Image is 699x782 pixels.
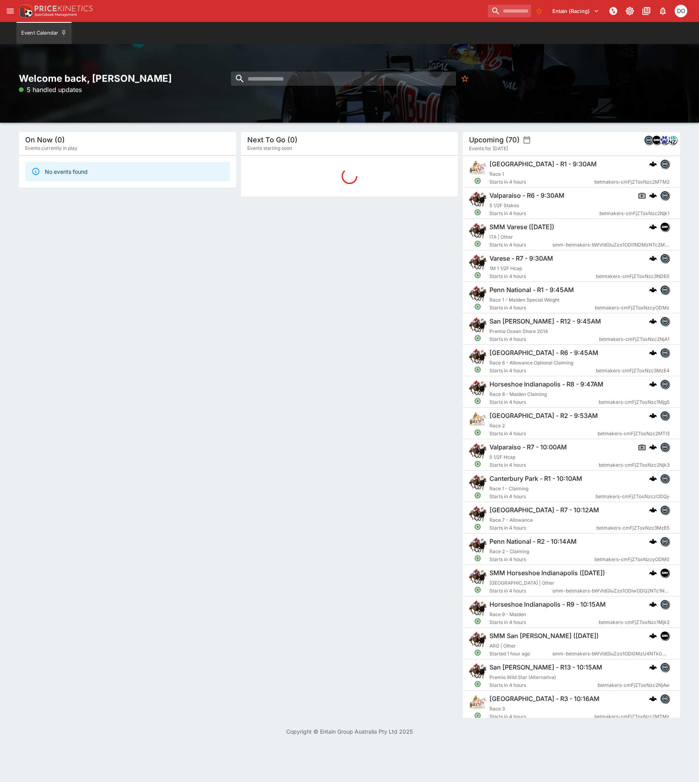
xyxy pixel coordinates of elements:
[489,706,505,712] span: Race 3
[649,569,657,577] div: cerberus
[649,600,657,608] img: logo-cerberus.svg
[19,85,82,94] p: 5 handled updates
[660,663,669,672] img: betmakers.png
[660,379,670,389] div: betmakers
[660,569,669,577] img: samemeetingmulti.png
[489,254,553,263] h6: Varese - R7 - 9:30AM
[553,241,670,249] span: smm-betmakers-bWVldGluZzo1ODI1NDMzNTc2MTY1ODY4ODU
[660,537,669,546] img: betmakers.png
[489,517,533,523] span: Race 7 - Allowance
[489,317,601,326] h6: San [PERSON_NAME] - R12 - 9:45AM
[17,3,33,19] img: PriceKinetics Logo
[660,506,669,514] img: betmakers.png
[656,4,670,18] button: Notifications
[660,411,670,420] div: betmakers
[489,328,548,334] span: Premio Ocean Shore 2014
[489,618,599,626] span: Starts in 4 hours
[606,4,620,18] button: NOT Connected to PK
[489,548,529,554] span: Race 2 - Claiming
[649,191,657,199] div: cerberus
[475,712,482,719] svg: Open
[660,348,669,357] img: betmakers.png
[649,160,657,168] div: cerberus
[594,178,670,186] span: betmakers-cmFjZToxNzc2MTM2
[25,144,77,152] span: Events currently in play
[475,649,482,656] svg: Open
[599,618,670,626] span: betmakers-cmFjZToxNzc1Mjk2
[523,136,531,144] button: settings
[489,443,567,451] h6: Valparaiso - R7 - 10:00AM
[649,506,657,514] img: logo-cerberus.svg
[649,695,657,703] img: logo-cerberus.svg
[489,412,598,420] h6: [GEOGRAPHIC_DATA] - R2 - 9:53AM
[660,254,670,263] div: betmakers
[475,366,482,373] svg: Open
[489,600,606,609] h6: Horseshoe Indianapolis - R9 - 10:15AM
[660,537,670,546] div: betmakers
[489,632,599,640] h6: SMM San [PERSON_NAME] ([DATE])
[660,285,670,294] div: betmakers
[231,72,456,86] input: search
[660,316,670,326] div: betmakers
[469,145,508,153] span: Events for [DATE]
[458,72,472,86] button: No Bookmarks
[596,367,670,375] span: betmakers-cmFjZToxNzc3MzE4
[475,303,482,310] svg: Open
[475,492,482,499] svg: Open
[649,475,657,482] img: logo-cerberus.svg
[675,5,687,17] div: Daniel Olerenshaw
[469,631,486,648] img: horse_racing.png
[660,254,669,263] img: betmakers.png
[489,349,598,357] h6: [GEOGRAPHIC_DATA] - R6 - 9:45AM
[489,454,515,460] span: 5 1/2F Hcap
[660,135,669,145] div: grnz
[649,254,657,262] div: cerberus
[489,398,599,406] span: Starts in 4 hours
[489,223,554,231] h6: SMM Varese ([DATE])
[489,241,552,249] span: Starts in 4 hours
[649,632,657,640] div: cerberus
[489,461,599,469] span: Starts in 4 hours
[596,524,670,532] span: betmakers-cmFjZToxNzc3MzE5
[649,443,657,451] div: cerberus
[469,222,486,239] img: horse_racing.png
[489,713,594,721] span: Starts in 4 hours
[489,475,582,483] h6: Canterbury Park - R1 - 10:10AM
[489,556,594,563] span: Starts in 4 hours
[599,335,670,343] span: betmakers-cmFjZToxNzc2NjA1
[649,412,657,420] img: logo-cerberus.svg
[469,411,486,428] img: harness_racing.png
[649,506,657,514] div: cerberus
[596,493,670,500] span: betmakers-cmFjZToxNzczODQy
[649,160,657,168] img: logo-cerberus.svg
[660,631,670,640] div: samemeetingmulti
[660,285,669,294] img: betmakers.png
[644,135,653,145] div: betmakers
[469,662,486,680] img: horse_racing.png
[649,443,657,451] img: logo-cerberus.svg
[598,430,670,438] span: betmakers-cmFjZToxNzc2MTI3
[649,223,657,231] div: cerberus
[489,423,505,429] span: Race 2
[660,317,669,326] img: betmakers.png
[660,600,669,609] img: betmakers.png
[660,474,670,483] div: betmakers
[489,234,513,240] span: ITA | Other
[475,272,482,279] svg: Open
[660,631,669,640] img: samemeetingmulti.png
[660,600,670,609] div: betmakers
[599,398,670,406] span: betmakers-cmFjZToxNzc1Mjg5
[649,569,657,577] img: logo-cerberus.svg
[489,391,547,397] span: Race 8 - Maiden Claiming
[489,611,526,617] span: Race 9 - Maiden
[660,348,670,357] div: betmakers
[19,72,236,85] h2: Welcome back, [PERSON_NAME]
[489,272,596,280] span: Starts in 4 hours
[672,2,690,20] button: Daniel Olerenshaw
[489,335,599,343] span: Starts in 4 hours
[596,272,670,280] span: betmakers-cmFjZToxNzc3NDE0
[3,4,17,18] button: open drawer
[594,713,670,721] span: betmakers-cmFjZToxNzc2MTMz
[649,286,657,294] img: logo-cerberus.svg
[475,555,482,562] svg: Open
